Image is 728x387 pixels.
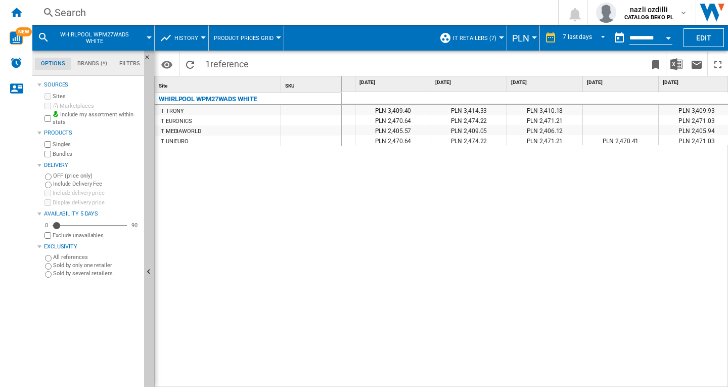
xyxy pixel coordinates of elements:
[157,76,281,92] div: Site Sort None
[53,232,140,239] label: Exclude unavailables
[563,33,592,40] div: 7 last days
[509,76,582,89] div: [DATE]
[45,271,52,278] input: Sold by several retailers
[44,210,140,218] div: Availability 5 Days
[507,25,540,51] md-menu: Currency
[42,222,51,229] div: 0
[45,174,52,180] input: OFF (price only)
[453,35,496,41] span: IT Retailers (7)
[45,182,52,188] input: Include Delivery Fee
[431,125,507,135] div: PLN 2,409.05
[214,25,279,51] button: Product prices grid
[113,58,146,70] md-tab-item: Filters
[35,58,71,70] md-tab-item: Options
[439,25,502,51] div: IT Retailers (7)
[283,76,341,92] div: SKU Sort None
[53,93,140,100] label: Sites
[44,93,51,100] input: Sites
[54,31,135,45] span: WHIRLPOOL WPM27WADS WHITE
[45,255,52,262] input: All references
[71,58,113,70] md-tab-item: Brands (*)
[587,79,656,86] span: [DATE]
[435,79,505,86] span: [DATE]
[355,135,431,145] div: PLN 2,470.64
[357,76,431,89] div: [DATE]
[512,25,534,51] button: PLN
[44,103,51,109] input: Marketplaces
[44,141,51,148] input: Singles
[44,199,51,206] input: Display delivery price
[37,25,149,51] div: WHIRLPOOL WPM27WADS WHITE
[44,190,51,196] input: Include delivery price
[609,28,629,48] button: md-calendar
[214,35,274,41] span: Product prices grid
[684,28,724,47] button: Edit
[285,83,295,89] span: SKU
[431,135,507,145] div: PLN 2,474.22
[53,150,140,158] label: Bundles
[210,59,249,69] span: reference
[433,76,507,89] div: [DATE]
[666,52,687,76] button: Download in Excel
[659,27,677,46] button: Open calendar
[160,25,203,51] div: History
[53,172,140,180] label: OFF (price only)
[283,76,341,92] div: Sort None
[53,102,140,110] label: Marketplaces
[44,151,51,157] input: Bundles
[44,243,140,251] div: Exclusivity
[44,161,140,169] div: Delivery
[507,125,582,135] div: PLN 2,406.12
[507,135,582,145] div: PLN 2,471.21
[157,76,281,92] div: Sort None
[44,112,51,125] input: Include my assortment within stats
[174,25,203,51] button: History
[708,52,728,76] button: Maximize
[53,189,140,197] label: Include delivery price
[159,137,189,147] div: IT UNIEURO
[431,105,507,115] div: PLN 3,414.33
[624,5,673,15] span: nazli ozdilli
[157,55,177,73] button: Options
[44,81,140,89] div: Sources
[431,115,507,125] div: PLN 2,474.22
[687,52,707,76] button: Send this report by email
[585,76,658,89] div: [DATE]
[200,52,254,73] span: 1
[359,79,429,86] span: [DATE]
[53,221,127,231] md-slider: Availability
[355,115,431,125] div: PLN 2,470.64
[512,33,529,44] span: PLN
[159,106,184,116] div: IT TRONY
[53,141,140,148] label: Singles
[144,51,156,69] button: Hide
[159,116,192,126] div: IT EURONICS
[45,263,52,270] input: Sold by only one retailer
[10,57,22,69] img: alerts-logo.svg
[174,35,198,41] span: History
[507,105,582,115] div: PLN 3,410.18
[507,115,582,125] div: PLN 2,471.21
[53,111,59,117] img: mysite-bg-18x18.png
[53,253,140,261] label: All references
[511,79,580,86] span: [DATE]
[159,83,167,89] span: Site
[583,135,658,145] div: PLN 2,470.41
[53,199,140,206] label: Display delivery price
[53,180,140,188] label: Include Delivery Fee
[159,93,257,105] div: WHIRLPOOL WPM27WADS WHITE
[355,125,431,135] div: PLN 2,405.57
[596,3,616,23] img: profile.jpg
[159,126,201,137] div: IT MEDIAWORLD
[646,52,666,76] button: Bookmark this report
[53,111,140,126] label: Include my assortment within stats
[355,105,431,115] div: PLN 3,409.40
[55,6,532,20] div: Search
[16,27,32,36] span: NEW
[562,30,609,47] md-select: REPORTS.WIZARD.STEPS.REPORT.STEPS.REPORT_OPTIONS.PERIOD: 7 last days
[453,25,502,51] button: IT Retailers (7)
[624,14,673,21] b: CATALOG BEKO PL
[53,262,140,269] label: Sold by only one retailer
